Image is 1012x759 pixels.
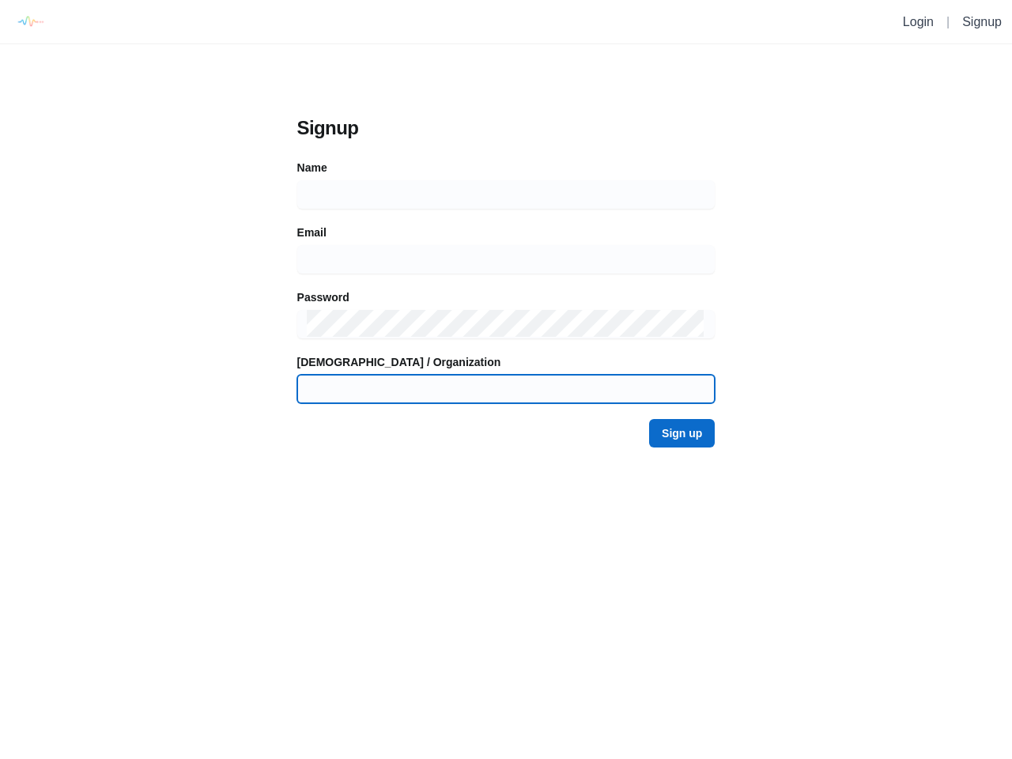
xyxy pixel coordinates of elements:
[12,4,47,40] img: logo
[297,354,501,370] label: [DEMOGRAPHIC_DATA] / Organization
[297,160,327,176] label: Name
[297,225,327,240] label: Email
[649,419,715,447] button: Sign up
[297,289,349,305] label: Password
[940,13,956,32] li: |
[297,115,716,141] h3: Signup
[903,15,934,28] a: Login
[933,680,993,740] iframe: Drift Widget Chat Controller
[962,15,1002,28] a: Signup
